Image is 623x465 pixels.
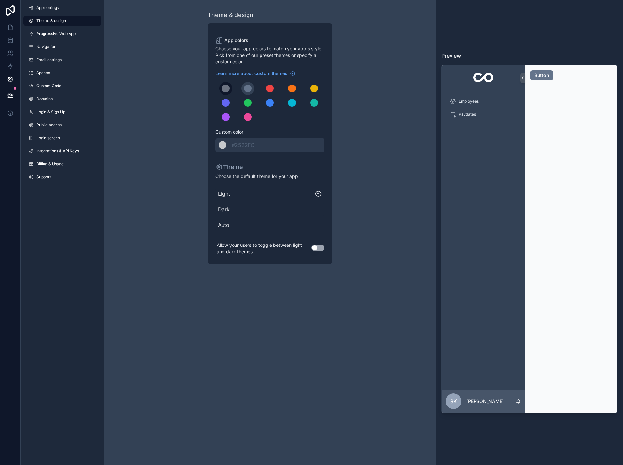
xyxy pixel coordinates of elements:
[36,161,64,166] span: Billing & Usage
[218,190,315,198] span: Light
[530,70,553,81] button: Button
[23,42,101,52] a: Navigation
[215,173,324,179] span: Choose the default theme for your app
[23,16,101,26] a: Theme & design
[23,81,101,91] a: Custom Code
[36,96,53,101] span: Domains
[215,129,319,135] span: Custom color
[36,122,62,127] span: Public access
[36,70,50,75] span: Spaces
[36,174,51,179] span: Support
[232,142,255,148] span: #2522FC
[218,221,322,229] span: Auto
[218,206,322,213] span: Dark
[215,70,295,77] a: Learn more about custom themes
[23,29,101,39] a: Progressive Web App
[36,83,61,88] span: Custom Code
[36,44,56,49] span: Navigation
[215,70,287,77] span: Learn more about custom themes
[23,133,101,143] a: Login screen
[36,18,66,23] span: Theme & design
[23,94,101,104] a: Domains
[23,146,101,156] a: Integrations & API Keys
[441,52,617,60] h3: Preview
[215,163,243,172] p: Theme
[23,120,101,130] a: Public access
[36,109,65,114] span: Login & Sign Up
[442,91,525,390] div: scrollable content
[224,37,248,44] span: App colors
[23,159,101,169] a: Billing & Usage
[459,112,476,117] span: Paydates
[23,172,101,182] a: Support
[446,96,521,107] a: Employees
[36,31,76,36] span: Progressive Web App
[459,99,479,104] span: Employees
[466,398,504,405] p: [PERSON_NAME]
[23,55,101,65] a: Email settings
[450,397,457,405] span: SK
[446,109,521,120] a: Paydates
[36,5,59,10] span: App settings
[23,107,101,117] a: Login & Sign Up
[215,241,311,256] p: Allow your users to toggle between light and dark themes
[36,135,60,140] span: Login screen
[473,73,494,83] img: App logo
[23,3,101,13] a: App settings
[36,148,79,153] span: Integrations & API Keys
[215,46,324,65] span: Choose your app colors to match your app's style. Pick from one of our preset themes or specify a...
[208,10,253,20] div: Theme & design
[36,57,62,62] span: Email settings
[23,68,101,78] a: Spaces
